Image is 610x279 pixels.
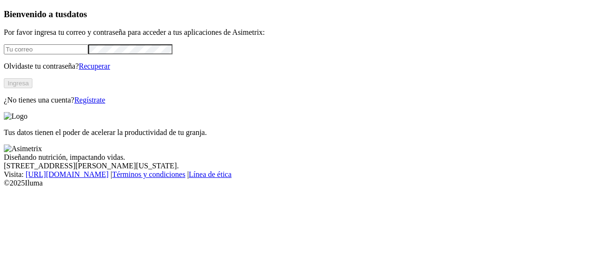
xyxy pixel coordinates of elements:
[4,44,88,54] input: Tu correo
[74,96,105,104] a: Regístrate
[4,179,606,187] div: © 2025 Iluma
[4,78,32,88] button: Ingresa
[4,128,606,137] p: Tus datos tienen el poder de acelerar la productividad de tu granja.
[4,162,606,170] div: [STREET_ADDRESS][PERSON_NAME][US_STATE].
[4,170,606,179] div: Visita : | |
[4,28,606,37] p: Por favor ingresa tu correo y contraseña para acceder a tus aplicaciones de Asimetrix:
[79,62,110,70] a: Recuperar
[4,112,28,121] img: Logo
[112,170,185,178] a: Términos y condiciones
[4,153,606,162] div: Diseñando nutrición, impactando vidas.
[67,9,87,19] span: datos
[26,170,109,178] a: [URL][DOMAIN_NAME]
[189,170,232,178] a: Línea de ética
[4,145,42,153] img: Asimetrix
[4,96,606,104] p: ¿No tienes una cuenta?
[4,62,606,71] p: Olvidaste tu contraseña?
[4,9,606,20] h3: Bienvenido a tus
